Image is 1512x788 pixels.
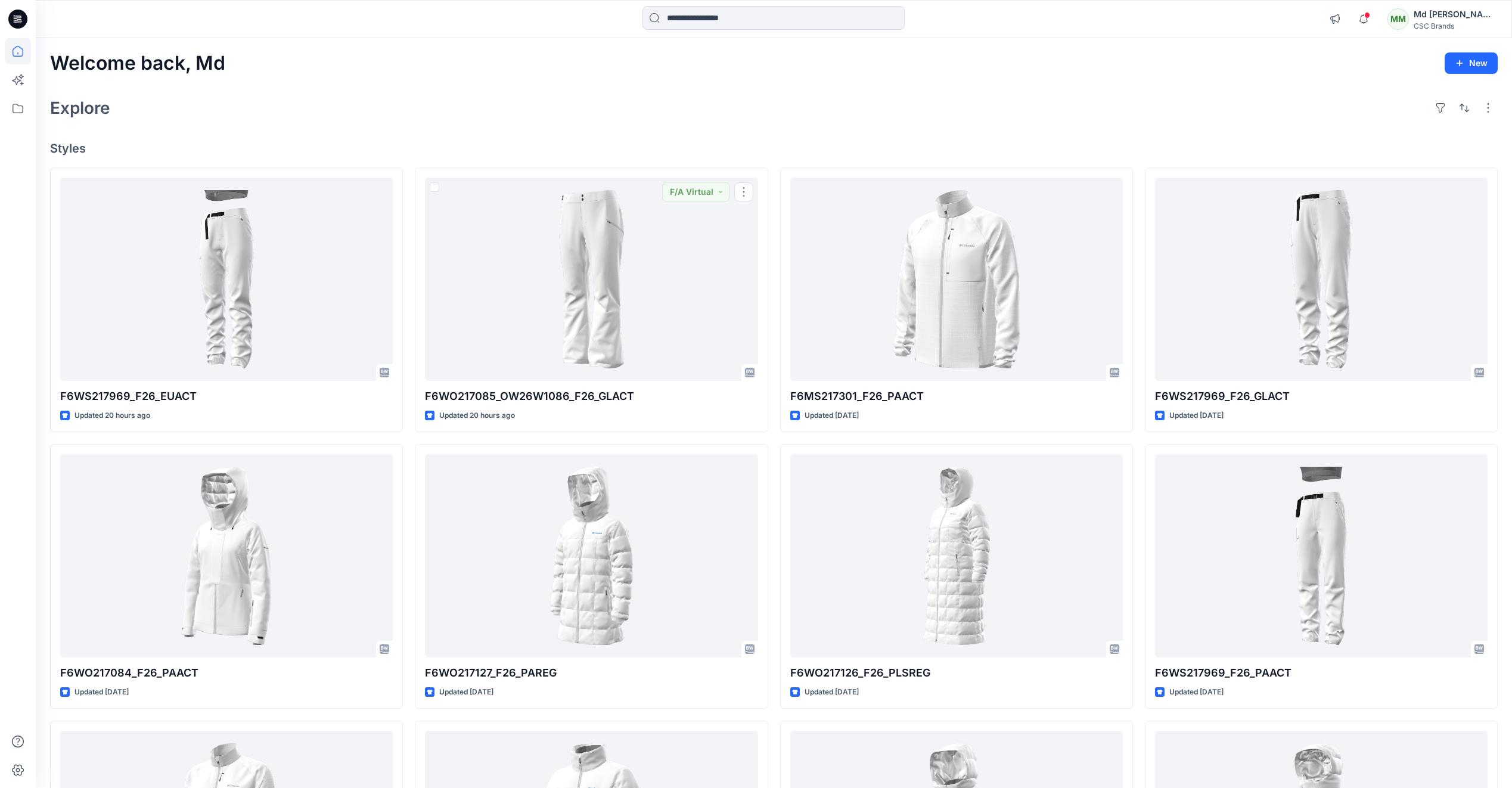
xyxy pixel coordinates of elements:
p: F6WS217969_F26_GLACT [1155,388,1488,405]
p: Updated [DATE] [74,686,129,699]
p: Updated 20 hours ago [439,409,515,422]
p: Updated [DATE] [439,686,493,699]
p: F6MS217301_F26_PAACT [790,388,1123,405]
a: F6WO217084_F26_PAACT [60,454,393,657]
p: Updated [DATE] [1169,686,1224,699]
p: F6WS217969_F26_EUACT [60,388,393,405]
button: New [1445,52,1498,74]
a: F6WS217969_F26_PAACT [1155,454,1488,657]
a: F6WO217085_OW26W1086_F26_GLACT [425,178,757,381]
h4: Styles [50,141,1498,156]
p: Updated 20 hours ago [74,409,150,422]
h2: Welcome back, Md [50,52,225,75]
p: F6WS217969_F26_PAACT [1155,665,1488,681]
p: F6WO217084_F26_PAACT [60,665,393,681]
p: Updated [DATE] [1169,409,1224,422]
h2: Explore [50,98,110,117]
a: F6WO217127_F26_PAREG [425,454,757,657]
div: CSC Brands [1414,21,1497,30]
p: Updated [DATE] [805,686,859,699]
p: F6WO217127_F26_PAREG [425,665,757,681]
p: F6WO217126_F26_PLSREG [790,665,1123,681]
p: F6WO217085_OW26W1086_F26_GLACT [425,388,757,405]
div: Md [PERSON_NAME] [1414,7,1497,21]
a: F6WS217969_F26_GLACT [1155,178,1488,381]
p: Updated [DATE] [805,409,859,422]
a: F6MS217301_F26_PAACT [790,178,1123,381]
a: F6WS217969_F26_EUACT [60,178,393,381]
a: F6WO217126_F26_PLSREG [790,454,1123,657]
div: MM [1387,8,1409,30]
